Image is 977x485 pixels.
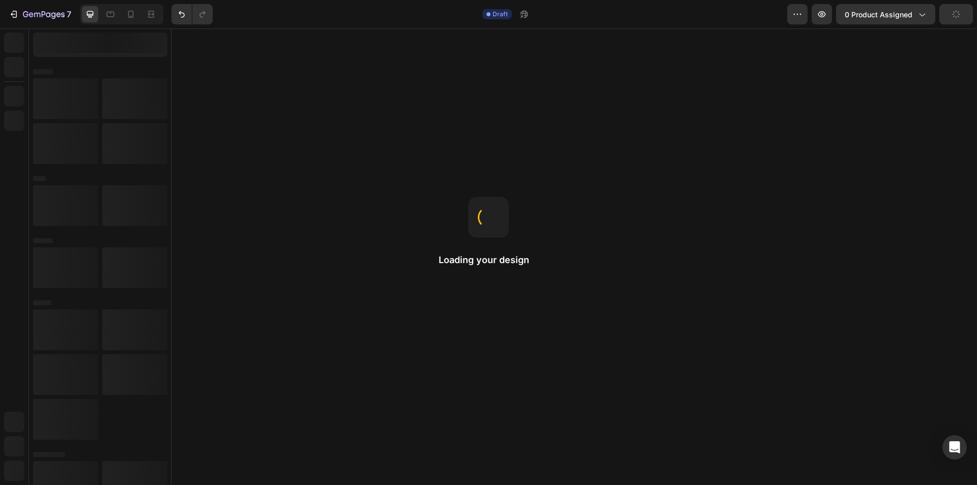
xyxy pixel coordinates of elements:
button: 7 [4,4,76,24]
h2: Loading your design [439,254,538,266]
span: Draft [493,10,508,19]
div: Open Intercom Messenger [942,435,967,460]
p: 7 [67,8,71,20]
div: Undo/Redo [171,4,213,24]
span: 0 product assigned [845,9,912,20]
button: 0 product assigned [836,4,935,24]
